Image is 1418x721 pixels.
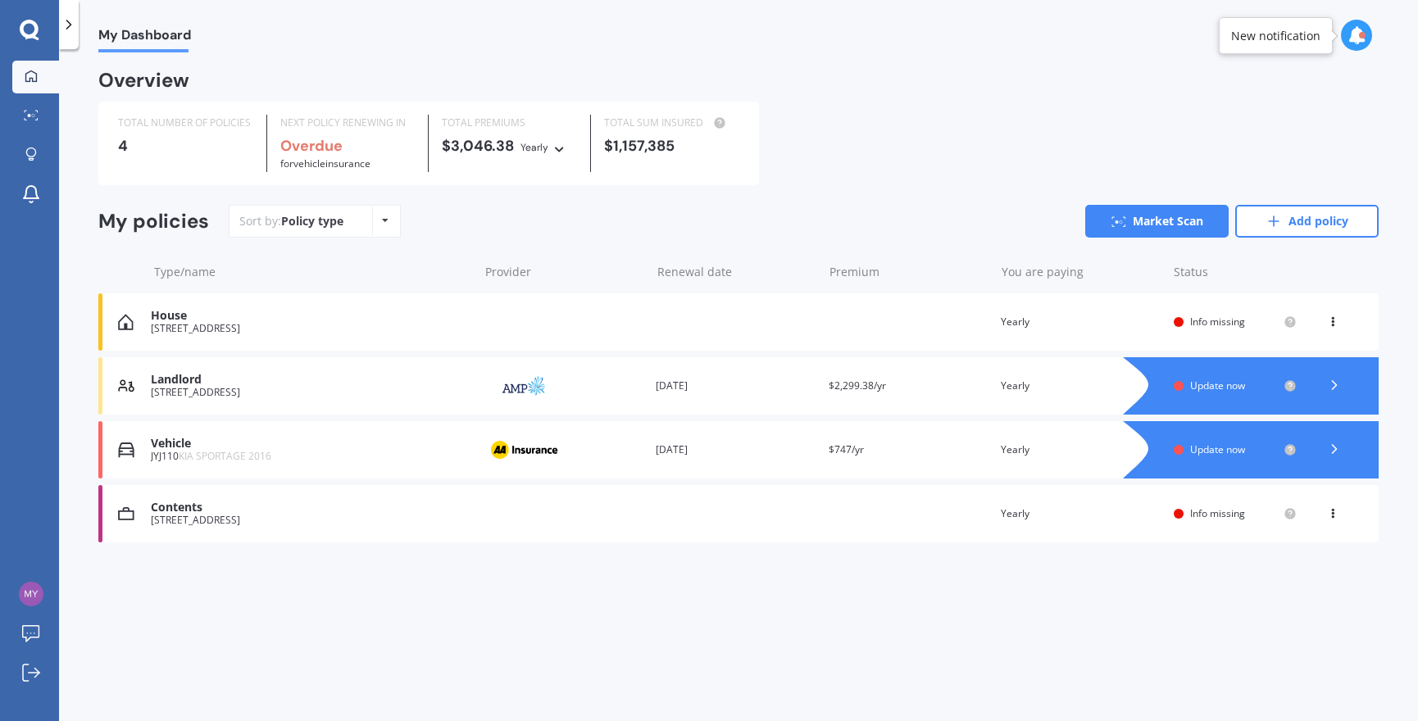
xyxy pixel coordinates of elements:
[829,379,886,392] span: $2,299.38/yr
[151,387,470,398] div: [STREET_ADDRESS]
[1235,205,1379,238] a: Add policy
[118,115,253,131] div: TOTAL NUMBER OF POLICIES
[657,264,816,280] div: Renewal date
[1174,264,1297,280] div: Status
[1001,506,1161,522] div: Yearly
[151,309,470,323] div: House
[280,156,370,170] span: for Vehicle insurance
[656,378,816,394] div: [DATE]
[1001,314,1161,330] div: Yearly
[19,582,43,606] img: 61bac1b57e9b0db032ad2beafed981b1
[151,437,470,451] div: Vehicle
[1001,378,1161,394] div: Yearly
[151,323,470,334] div: [STREET_ADDRESS]
[442,115,577,131] div: TOTAL PREMIUMS
[520,139,548,156] div: Yearly
[179,449,271,463] span: KIA SPORTAGE 2016
[280,136,343,156] b: Overdue
[280,115,416,131] div: NEXT POLICY RENEWING IN
[1001,442,1161,458] div: Yearly
[1231,28,1320,44] div: New notification
[118,378,134,394] img: Landlord
[1190,379,1245,392] span: Update now
[118,506,134,522] img: Contents
[604,115,739,131] div: TOTAL SUM INSURED
[118,314,134,330] img: House
[829,264,989,280] div: Premium
[98,72,189,88] div: Overview
[483,434,565,465] img: AA
[442,138,577,156] div: $3,046.38
[118,442,134,458] img: Vehicle
[154,264,472,280] div: Type/name
[281,213,343,229] div: Policy type
[98,27,191,49] span: My Dashboard
[1190,315,1245,329] span: Info missing
[604,138,739,154] div: $1,157,385
[151,451,470,462] div: JYJ110
[1190,506,1245,520] span: Info missing
[1190,442,1245,456] span: Update now
[485,264,644,280] div: Provider
[151,373,470,387] div: Landlord
[98,210,209,234] div: My policies
[829,442,864,456] span: $747/yr
[118,138,253,154] div: 4
[1002,264,1161,280] div: You are paying
[239,213,343,229] div: Sort by:
[483,370,565,401] img: AMP
[151,515,470,526] div: [STREET_ADDRESS]
[656,442,816,458] div: [DATE]
[1085,205,1229,238] a: Market Scan
[151,501,470,515] div: Contents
